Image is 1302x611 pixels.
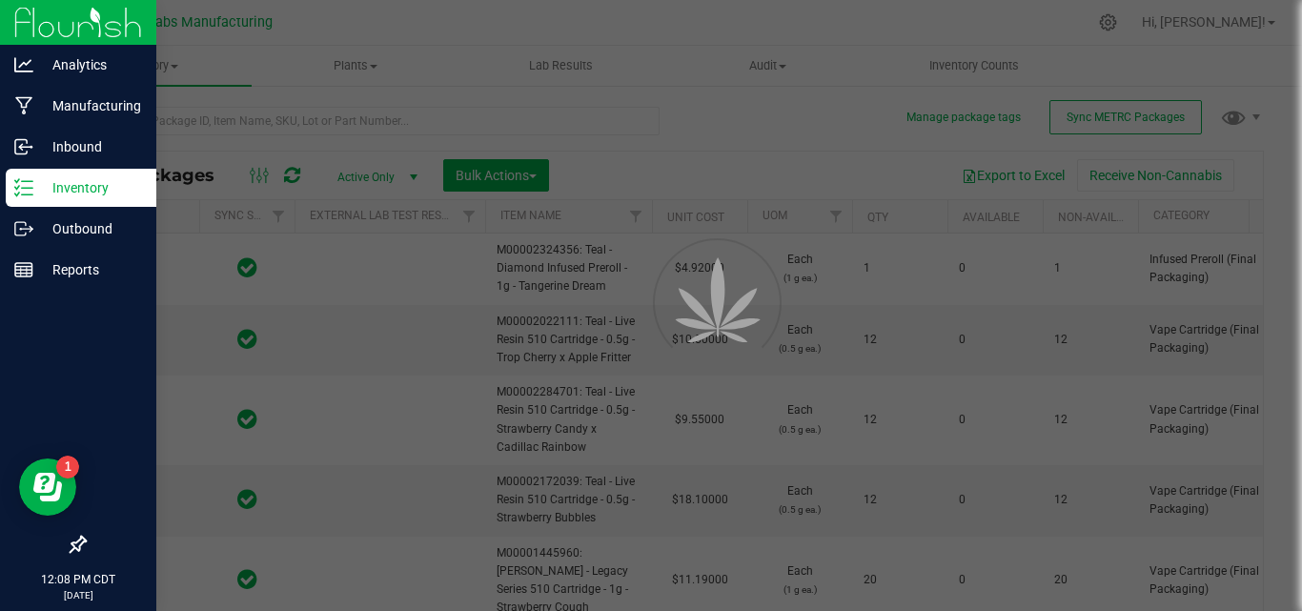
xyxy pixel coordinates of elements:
[19,458,76,516] iframe: Resource center
[14,219,33,238] inline-svg: Outbound
[33,176,148,199] p: Inventory
[14,178,33,197] inline-svg: Inventory
[33,217,148,240] p: Outbound
[33,94,148,117] p: Manufacturing
[14,96,33,115] inline-svg: Manufacturing
[56,456,79,479] iframe: Resource center unread badge
[9,588,148,602] p: [DATE]
[14,260,33,279] inline-svg: Reports
[33,53,148,76] p: Analytics
[14,55,33,74] inline-svg: Analytics
[33,258,148,281] p: Reports
[14,137,33,156] inline-svg: Inbound
[9,571,148,588] p: 12:08 PM CDT
[33,135,148,158] p: Inbound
